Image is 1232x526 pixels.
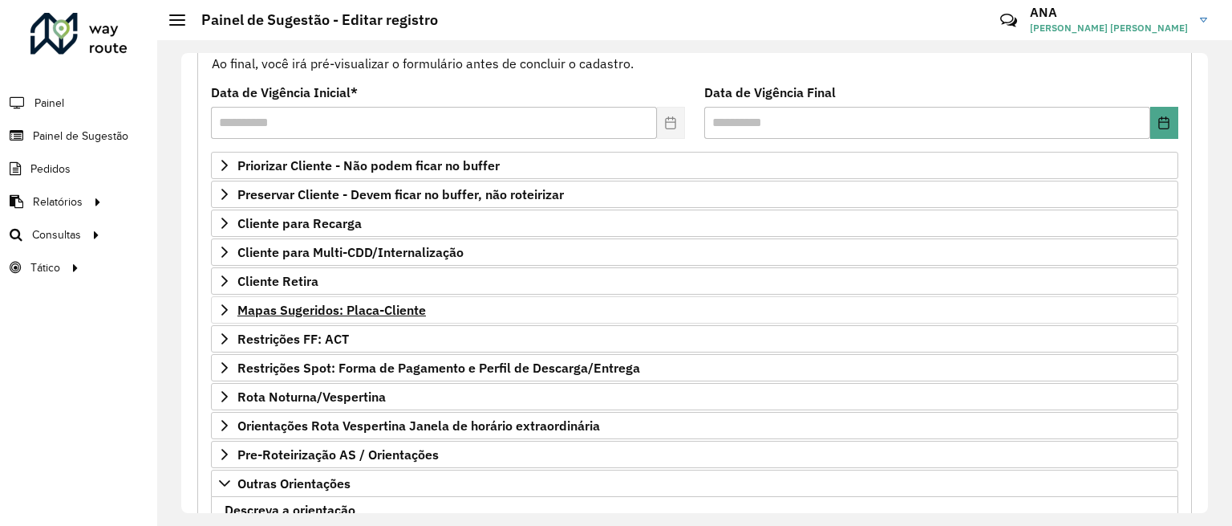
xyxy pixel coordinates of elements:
a: Mapas Sugeridos: Placa-Cliente [211,296,1178,324]
span: Orientações Rota Vespertina Janela de horário extraordinária [237,419,600,432]
span: Pre-Roteirização AS / Orientações [237,448,439,461]
label: Data de Vigência Final [704,83,836,102]
span: Relatórios [33,194,83,210]
a: Contato Rápido [991,3,1026,38]
span: Cliente Retira [237,275,318,287]
label: Descreva a orientação [225,500,355,520]
span: Restrições Spot: Forma de Pagamento e Perfil de Descarga/Entrega [237,361,640,374]
h2: Painel de Sugestão - Editar registro [185,11,438,29]
span: Restrições FF: ACT [237,332,349,345]
span: Preservar Cliente - Devem ficar no buffer, não roteirizar [237,188,564,201]
span: Cliente para Recarga [237,217,362,230]
a: Rota Noturna/Vespertina [211,383,1178,410]
span: Painel de Sugestão [33,128,128,145]
a: Orientações Rota Vespertina Janela de horário extraordinária [211,412,1178,439]
span: Painel [34,95,64,112]
a: Preservar Cliente - Devem ficar no buffer, não roteirizar [211,181,1178,208]
span: Cliente para Multi-CDD/Internalização [237,246,464,259]
a: Cliente para Recarga [211,210,1178,237]
a: Cliente para Multi-CDD/Internalização [211,239,1178,266]
span: Rota Noturna/Vespertina [237,390,386,403]
label: Data de Vigência Inicial [211,83,358,102]
h3: ANA [1030,5,1188,20]
span: Pedidos [30,161,71,177]
a: Pre-Roteirização AS / Orientações [211,441,1178,468]
button: Choose Date [1150,107,1178,139]
a: Cliente Retira [211,267,1178,295]
span: [PERSON_NAME] [PERSON_NAME] [1030,21,1188,35]
a: Priorizar Cliente - Não podem ficar no buffer [211,152,1178,179]
a: Outras Orientações [211,470,1178,497]
span: Tático [30,259,60,276]
a: Restrições Spot: Forma de Pagamento e Perfil de Descarga/Entrega [211,354,1178,381]
span: Priorizar Cliente - Não podem ficar no buffer [237,159,500,172]
span: Mapas Sugeridos: Placa-Cliente [237,304,426,316]
span: Consultas [32,226,81,243]
a: Restrições FF: ACT [211,325,1178,353]
span: Outras Orientações [237,477,351,490]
